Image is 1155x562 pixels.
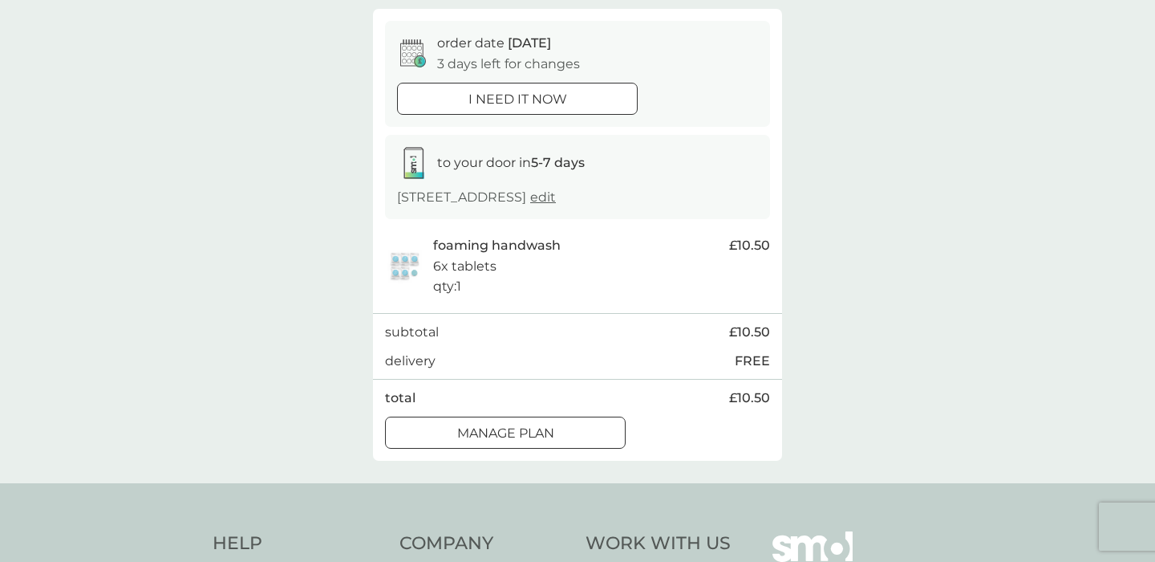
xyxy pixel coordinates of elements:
[437,54,580,75] p: 3 days left for changes
[397,83,638,115] button: i need it now
[385,351,436,372] p: delivery
[433,256,496,277] p: 6x tablets
[508,35,551,51] span: [DATE]
[433,276,461,297] p: qty : 1
[530,189,556,205] a: edit
[437,33,551,54] p: order date
[735,351,770,372] p: FREE
[213,531,383,556] h4: Help
[433,235,561,256] p: foaming handwash
[397,187,556,208] p: [STREET_ADDRESS]
[437,155,585,170] span: to your door in
[457,423,554,444] p: Manage plan
[468,89,567,110] p: i need it now
[385,388,415,409] p: total
[586,531,731,556] h4: Work With Us
[399,531,570,556] h4: Company
[531,155,585,170] strong: 5-7 days
[385,417,626,449] button: Manage plan
[729,235,770,256] span: £10.50
[385,322,439,343] p: subtotal
[729,322,770,343] span: £10.50
[729,388,770,409] span: £10.50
